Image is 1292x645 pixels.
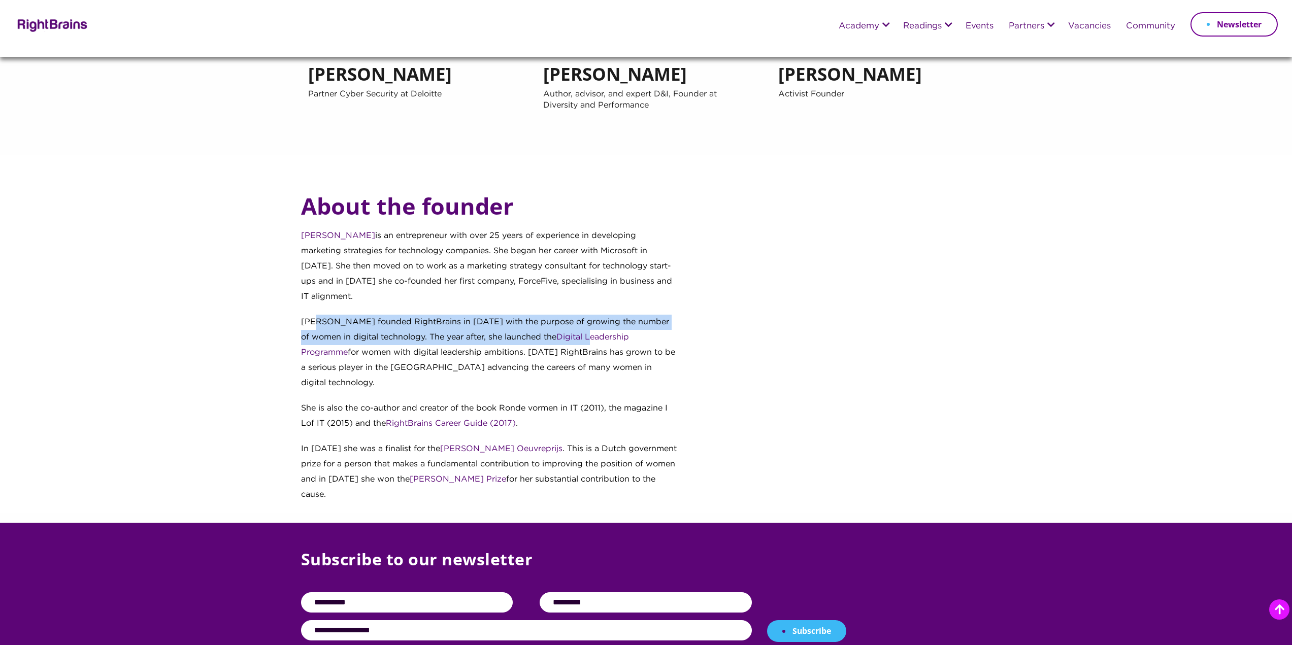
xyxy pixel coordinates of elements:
p: Subscribe to our newsletter [301,548,991,592]
a: Vacancies [1068,22,1111,31]
p: She is also the co-author and creator of the book Ronde vormen in IT (2011), the magazine I Lof I... [301,401,679,442]
a: Community [1126,22,1175,31]
h4: About the founder [301,184,679,228]
a: RightBrains Career Guide (2017) [386,420,516,427]
img: Rightbrains [14,17,88,32]
h5: [PERSON_NAME] [543,64,738,89]
a: Partners [1009,22,1044,31]
a: Digital Leadership Programme [301,333,629,356]
h5: [PERSON_NAME] [778,64,973,89]
a: Events [966,22,993,31]
button: Subscribe [767,620,846,642]
p: [PERSON_NAME] founded RightBrains in [DATE] with the purpose of growing the number of women in di... [301,315,679,401]
a: [PERSON_NAME] Prize [410,476,506,483]
a: Readings [903,22,942,31]
a: Newsletter [1190,12,1278,37]
p: Partner Cyber Security at Deloitte [308,89,503,145]
p: Activist Founder [778,89,973,145]
a: Academy [839,22,879,31]
h5: [PERSON_NAME] [308,64,503,89]
a: [PERSON_NAME] Oeuvreprijs [440,445,562,453]
a: [PERSON_NAME] [301,232,375,240]
p: Author, advisor, and expert D&I, Founder at Diversity and Performance [543,89,738,145]
p: In [DATE] she was a finalist for the . This is a Dutch government prize for a person that makes a... [301,442,679,513]
p: is an entrepreneur with over 25 years of experience in developing marketing strategies for techno... [301,228,679,315]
